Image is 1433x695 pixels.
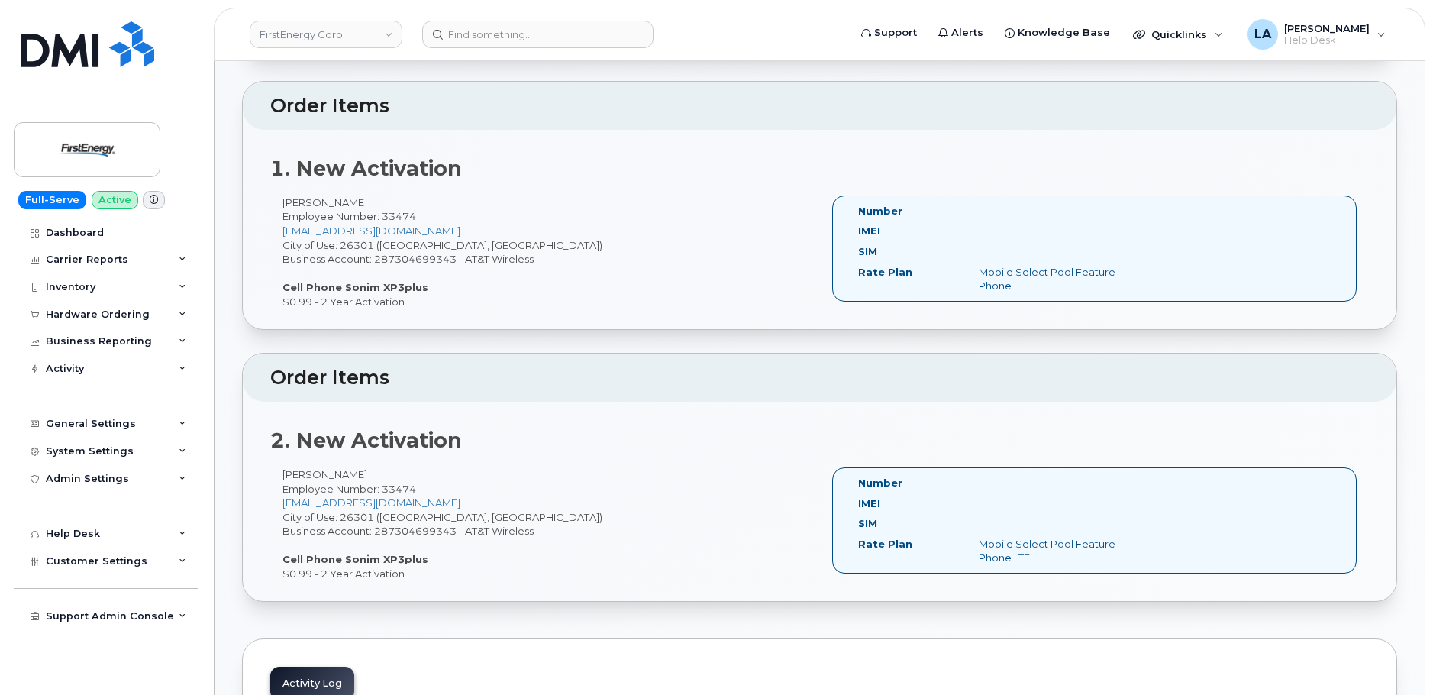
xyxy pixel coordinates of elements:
h2: Order Items [270,95,1369,117]
div: [PERSON_NAME] City of Use: 26301 ([GEOGRAPHIC_DATA], [GEOGRAPHIC_DATA]) Business Account: 2873046... [270,467,820,581]
label: Rate Plan [858,537,912,551]
label: SIM [858,516,877,531]
a: Knowledge Base [994,18,1121,48]
span: [PERSON_NAME] [1284,22,1370,34]
div: Lanette Aparicio [1237,19,1396,50]
label: IMEI [858,224,880,238]
span: Alerts [951,25,983,40]
a: Alerts [928,18,994,48]
label: Number [858,204,902,218]
strong: Cell Phone Sonim XP3plus [282,553,428,565]
span: Employee Number: 33474 [282,210,416,222]
a: Support [850,18,928,48]
strong: 1. New Activation [270,156,462,181]
span: Support [874,25,917,40]
div: Mobile Select Pool Feature Phone LTE [967,265,1137,293]
iframe: Messenger Launcher [1367,629,1422,684]
label: IMEI [858,496,880,511]
span: Quicklinks [1151,28,1207,40]
div: [PERSON_NAME] City of Use: 26301 ([GEOGRAPHIC_DATA], [GEOGRAPHIC_DATA]) Business Account: 2873046... [270,196,820,309]
div: Mobile Select Pool Feature Phone LTE [967,537,1137,565]
a: [EMAIL_ADDRESS][DOMAIN_NAME] [282,225,460,237]
a: [EMAIL_ADDRESS][DOMAIN_NAME] [282,496,460,509]
span: Knowledge Base [1018,25,1110,40]
strong: Cell Phone Sonim XP3plus [282,281,428,293]
span: Employee Number: 33474 [282,483,416,495]
label: SIM [858,244,877,259]
label: Number [858,476,902,490]
span: Help Desk [1284,34,1370,47]
input: Find something... [422,21,654,48]
span: LA [1254,25,1271,44]
label: Rate Plan [858,265,912,280]
div: Quicklinks [1122,19,1234,50]
strong: 2. New Activation [270,428,462,453]
h2: Order Items [270,367,1369,389]
a: FirstEnergy Corp [250,21,402,48]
